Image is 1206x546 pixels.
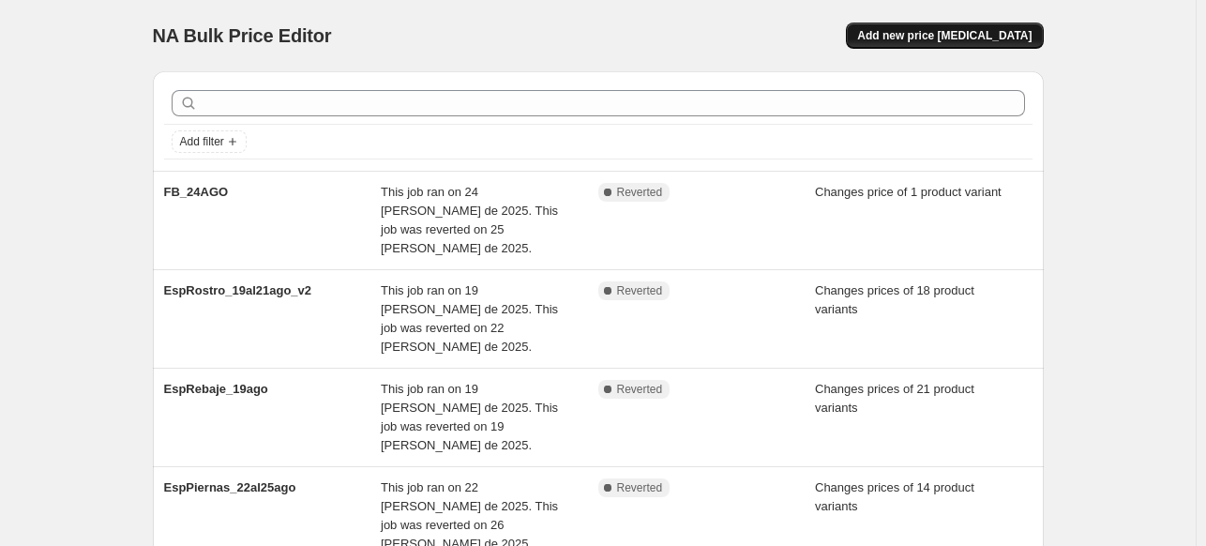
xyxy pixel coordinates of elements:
[815,480,974,513] span: Changes prices of 14 product variants
[617,480,663,495] span: Reverted
[164,283,312,297] span: EspRostro_19al21ago_v2
[153,25,332,46] span: NA Bulk Price Editor
[846,23,1043,49] button: Add new price [MEDICAL_DATA]
[857,28,1032,43] span: Add new price [MEDICAL_DATA]
[617,382,663,397] span: Reverted
[381,382,558,452] span: This job ran on 19 [PERSON_NAME] de 2025. This job was reverted on 19 [PERSON_NAME] de 2025.
[381,283,558,354] span: This job ran on 19 [PERSON_NAME] de 2025. This job was reverted on 22 [PERSON_NAME] de 2025.
[164,185,229,199] span: FB_24AGO
[381,185,558,255] span: This job ran on 24 [PERSON_NAME] de 2025. This job was reverted on 25 [PERSON_NAME] de 2025.
[815,185,1002,199] span: Changes price of 1 product variant
[617,185,663,200] span: Reverted
[164,382,268,396] span: EspRebaje_19ago
[164,480,296,494] span: EspPiernas_22al25ago
[815,283,974,316] span: Changes prices of 18 product variants
[180,134,224,149] span: Add filter
[815,382,974,415] span: Changes prices of 21 product variants
[617,283,663,298] span: Reverted
[172,130,247,153] button: Add filter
